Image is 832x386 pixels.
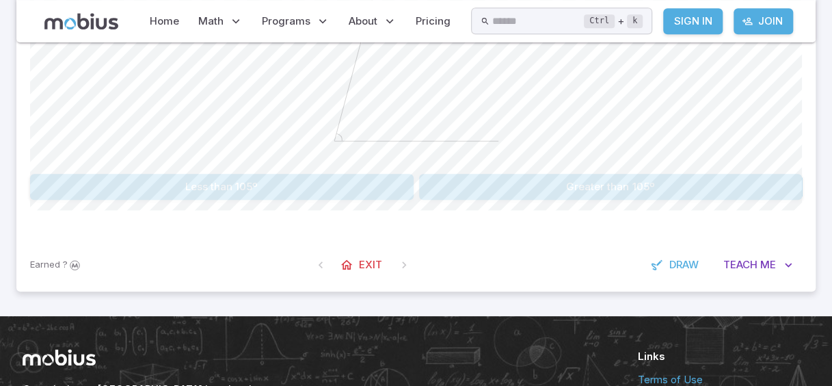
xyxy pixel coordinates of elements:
span: On First Question [308,253,333,277]
button: Less than 105º [30,174,414,200]
span: Me [760,257,776,272]
span: Teach [723,257,757,272]
button: TeachMe [714,252,802,278]
a: Home [146,5,183,37]
h6: Links [638,349,810,364]
a: Pricing [412,5,455,37]
span: On Latest Question [392,253,416,277]
button: Draw [643,252,708,278]
span: Earned [30,258,60,272]
span: ? [63,258,68,272]
span: Programs [262,14,310,29]
kbd: k [627,14,643,28]
a: Exit [333,252,392,278]
div: + [584,13,643,29]
span: Math [198,14,224,29]
span: Draw [669,257,699,272]
a: Sign In [663,8,723,34]
button: Greater than 105º [419,174,803,200]
span: Exit [359,257,382,272]
a: Join [734,8,793,34]
kbd: Ctrl [584,14,615,28]
span: About [349,14,377,29]
p: Sign In to earn Mobius dollars [30,258,82,272]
